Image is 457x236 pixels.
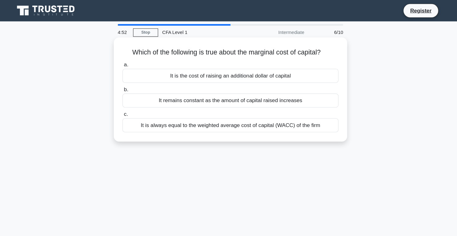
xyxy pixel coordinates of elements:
div: It is the cost of raising an additional dollar of capital [128,64,329,77]
div: It remains constant as the amount of capital raised increases [128,87,329,100]
div: CFA Level 1 [161,24,247,36]
span: a. [129,58,133,63]
a: Stop [138,26,161,34]
a: Register [392,6,420,14]
div: Intermediate [247,24,301,36]
span: b. [129,81,133,86]
div: It is always equal to the weighted average cost of capital (WACC) of the firm [128,110,329,123]
div: 4:52 [120,24,138,36]
h5: Which of the following is true about the marginal cost of capital? [127,45,330,53]
div: 6/10 [301,24,337,36]
span: c. [129,104,133,109]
